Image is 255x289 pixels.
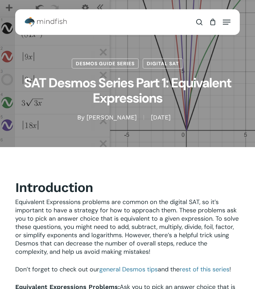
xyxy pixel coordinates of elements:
[15,265,239,283] p: Don’t forget to check out our and the !
[25,17,67,27] img: Mindfish Test Prep & Academics
[15,180,93,195] b: Introduction
[72,58,139,69] a: Desmos Guide Series
[77,115,84,120] span: By
[15,13,240,31] header: Main Menu
[206,13,219,31] a: Cart
[15,198,239,256] span: Equivalent Expressions problems are common on the digital SAT, so it’s important to have a strate...
[223,19,230,26] a: Navigation Menu
[143,58,183,69] a: Digital SAT
[86,114,137,121] a: [PERSON_NAME]
[15,69,240,114] h1: SAT Desmos Series Part 1: Equivalent Expressions
[144,115,177,120] span: [DATE]
[180,265,229,273] a: rest of this series
[99,265,158,273] a: general Desmos tips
